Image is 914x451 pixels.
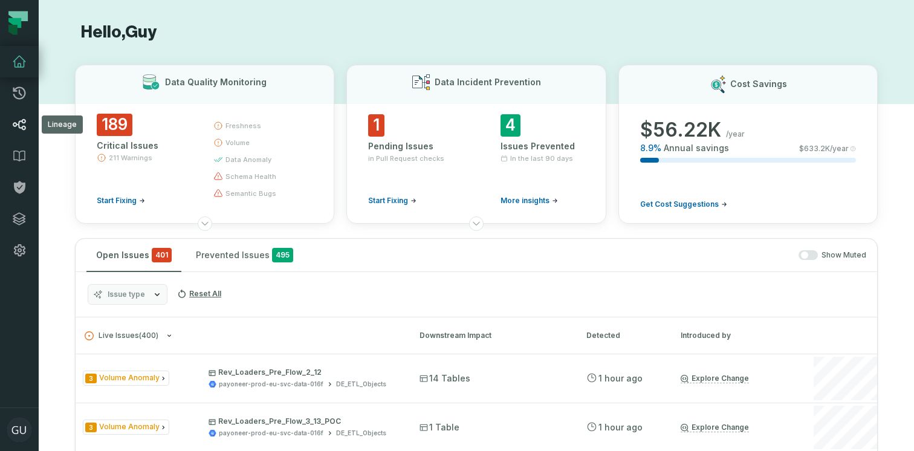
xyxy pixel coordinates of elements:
h3: Cost Savings [730,78,787,90]
div: Pending Issues [368,140,452,152]
span: $ 633.2K /year [799,144,849,154]
button: Data Quality Monitoring189Critical Issues211 WarningsStart Fixingfreshnessvolumedata anomalyschem... [75,65,334,224]
span: Issue type [108,290,145,299]
p: Rev_Loaders_Pre_Flow_3_13_POC [209,417,397,426]
span: /year [726,129,745,139]
span: Get Cost Suggestions [640,200,719,209]
p: Rev_Loaders_Pre_Flow_2_12 [209,368,397,377]
span: 189 [97,114,132,136]
span: in Pull Request checks [368,154,444,163]
a: Start Fixing [97,196,145,206]
span: semantic bugs [225,189,276,198]
a: Get Cost Suggestions [640,200,727,209]
span: More insights [501,196,549,206]
span: data anomaly [225,155,271,164]
div: payoneer-prod-eu-svc-data-016f [219,429,323,438]
relative-time: Sep 7, 2025, 2:55 PM GMT+3 [598,373,643,383]
button: Prevented Issues [186,239,303,271]
button: Reset All [172,284,226,303]
span: 495 [272,248,293,262]
div: Lineage [42,115,83,134]
span: Annual savings [664,142,729,154]
span: Issue Type [83,371,169,386]
span: 211 Warnings [109,153,152,163]
a: Explore Change [681,374,749,383]
button: Cost Savings$56.22K/year8.9%Annual savings$633.2K/yearGet Cost Suggestions [618,65,878,224]
span: Live Issues ( 400 ) [85,331,158,340]
span: Issue Type [83,420,169,435]
h3: Data Incident Prevention [435,76,541,88]
h3: Data Quality Monitoring [165,76,267,88]
div: payoneer-prod-eu-svc-data-016f [219,380,323,389]
span: In the last 90 days [510,154,573,163]
div: Show Muted [308,250,866,261]
span: Start Fixing [97,196,137,206]
button: Open Issues [86,239,181,271]
img: avatar of Guy [7,418,31,442]
button: Data Incident Prevention1Pending Issuesin Pull Request checksStart Fixing4Issues PreventedIn the ... [346,65,606,224]
span: volume [225,138,250,148]
span: $ 56.22K [640,118,721,142]
span: 1 Table [420,421,459,433]
div: Introduced by [681,330,789,341]
relative-time: Sep 7, 2025, 2:55 PM GMT+3 [598,422,643,432]
div: Critical Issues [97,140,192,152]
a: Explore Change [681,423,749,432]
div: Detected [586,330,659,341]
span: Start Fixing [368,196,408,206]
span: freshness [225,121,261,131]
span: schema health [225,172,276,181]
a: Start Fixing [368,196,416,206]
span: 4 [501,114,520,137]
span: 1 [368,114,384,137]
span: 8.9 % [640,142,661,154]
span: critical issues and errors combined [152,248,172,262]
div: Downstream Impact [420,330,565,341]
span: Severity [85,423,97,432]
div: Issues Prevented [501,140,585,152]
a: More insights [501,196,558,206]
button: Live Issues(400) [85,331,398,340]
div: DE_ETL_Objects [336,429,386,438]
h1: Hello, Guy [75,22,878,43]
button: Issue type [88,284,167,305]
span: Severity [85,374,97,383]
div: DE_ETL_Objects [336,380,386,389]
span: 14 Tables [420,372,470,384]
